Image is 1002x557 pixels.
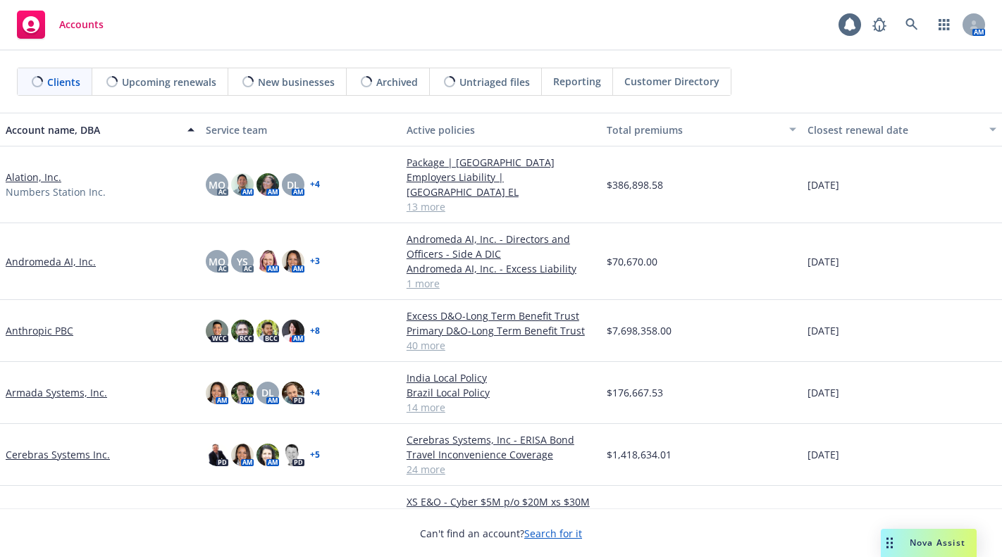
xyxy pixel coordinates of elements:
button: Nova Assist [881,529,977,557]
span: [DATE] [808,177,839,192]
div: Total premiums [607,123,780,137]
span: YS [237,254,248,269]
a: 13 more [407,199,595,214]
a: Search [898,11,926,39]
img: photo [231,444,254,466]
a: Armada Systems, Inc. [6,385,107,400]
a: Anthropic PBC [6,323,73,338]
a: + 4 [310,389,320,397]
img: photo [231,320,254,342]
span: [DATE] [808,385,839,400]
a: Search for it [524,527,582,540]
span: Archived [376,75,418,89]
a: Package | [GEOGRAPHIC_DATA] [407,155,595,170]
span: [DATE] [808,254,839,269]
a: + 3 [310,257,320,265]
span: [DATE] [808,323,839,338]
a: Report a Bug [865,11,893,39]
a: India Local Policy [407,370,595,385]
span: Customer Directory [624,74,719,89]
img: photo [206,382,228,404]
a: 1 more [407,276,595,291]
a: Primary D&O-Long Term Benefit Trust [407,323,595,338]
span: Numbers Station Inc. [6,184,106,199]
a: Brazil Local Policy [407,385,595,400]
span: $7,698,358.00 [607,323,672,338]
span: DL [261,385,274,400]
span: Accounts [59,19,104,30]
img: photo [206,320,228,342]
img: photo [282,382,304,404]
button: Closest renewal date [802,113,1002,146]
img: photo [256,173,279,196]
a: Switch app [930,11,958,39]
a: Alation, Inc. [6,170,61,184]
a: 24 more [407,462,595,477]
img: photo [231,173,254,196]
a: XS E&O - Cyber $5M p/o $20M xs $30M ([PERSON_NAME] - Quote Share) [407,494,595,524]
a: Travel Inconvenience Coverage [407,447,595,462]
span: $70,670.00 [607,254,657,269]
span: New businesses [258,75,335,89]
a: Employers Liability | [GEOGRAPHIC_DATA] EL [407,170,595,199]
button: Active policies [401,113,601,146]
img: photo [206,444,228,466]
div: Closest renewal date [808,123,981,137]
span: DL [287,177,299,192]
span: MQ [209,254,225,269]
a: Andromeda AI, Inc. - Directors and Officers - Side A DIC [407,232,595,261]
span: MQ [209,177,225,192]
div: Service team [206,123,395,137]
a: Excess D&O-Long Term Benefit Trust [407,308,595,323]
a: Cerebras Systems Inc. [6,447,110,462]
a: + 5 [310,451,320,459]
img: photo [282,250,304,273]
a: Cerebras Systems, Inc - ERISA Bond [407,432,595,447]
span: Can't find an account? [420,526,582,541]
img: photo [231,382,254,404]
span: Reporting [553,74,601,89]
button: Total premiums [601,113,801,146]
span: $176,667.53 [607,385,663,400]
img: photo [256,320,279,342]
span: $1,418,634.01 [607,447,672,462]
span: $386,898.58 [607,177,663,192]
div: Active policies [407,123,595,137]
img: photo [256,444,279,466]
img: photo [282,444,304,466]
a: + 8 [310,327,320,335]
span: Untriaged files [459,75,530,89]
span: Nova Assist [910,537,965,549]
a: 14 more [407,400,595,415]
div: Drag to move [881,529,898,557]
a: + 4 [310,180,320,189]
a: 40 more [407,338,595,353]
button: Service team [200,113,400,146]
a: Andromeda AI, Inc. - Excess Liability [407,261,595,276]
img: photo [256,250,279,273]
span: [DATE] [808,447,839,462]
img: photo [282,320,304,342]
span: Upcoming renewals [122,75,216,89]
a: Andromeda AI, Inc. [6,254,96,269]
span: Clients [47,75,80,89]
a: Accounts [11,5,109,44]
div: Account name, DBA [6,123,179,137]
